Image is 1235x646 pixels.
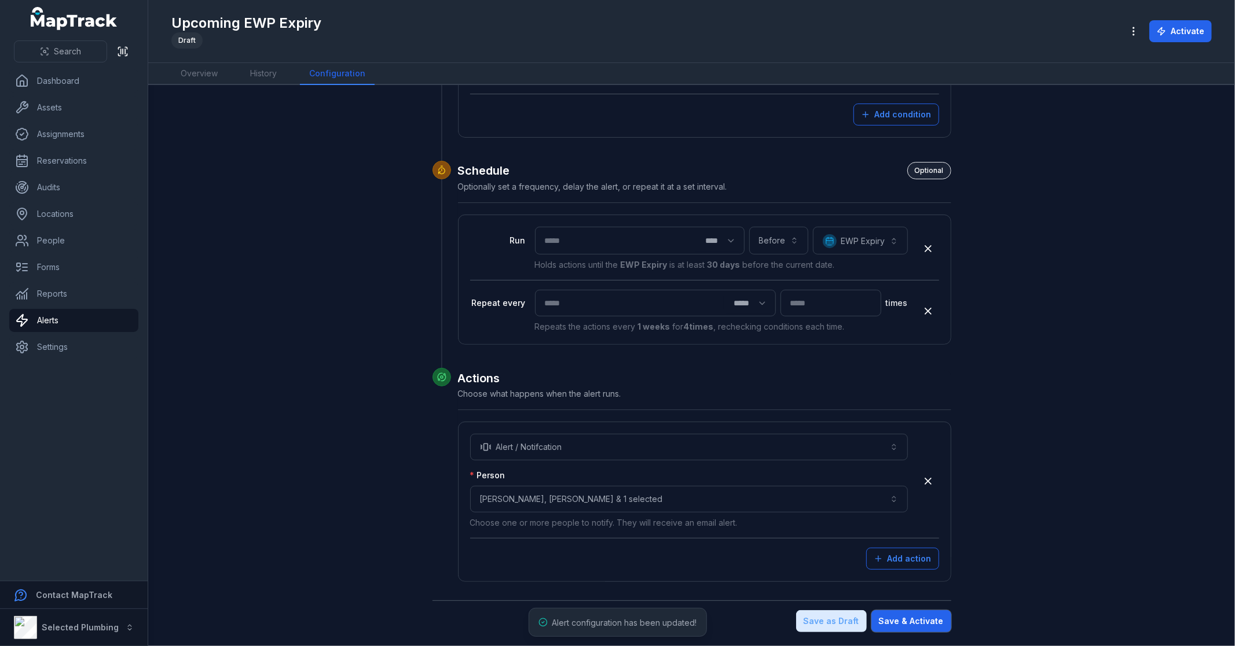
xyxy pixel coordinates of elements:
button: Activate [1149,20,1212,42]
a: Audits [9,176,138,199]
a: Reports [9,282,138,305]
a: History [241,63,286,85]
strong: EWP Expiry [621,260,668,270]
button: Add condition [853,104,939,125]
label: Run [470,235,526,246]
label: Repeat every [470,297,526,309]
strong: 4 times [684,322,714,331]
button: [PERSON_NAME], [PERSON_NAME] & 1 selected [470,486,908,512]
div: Draft [171,32,203,49]
a: Assignments [9,123,138,146]
strong: Contact MapTrack [36,590,112,600]
p: Choose one or more people to notify. They will receive an email alert. [470,517,908,529]
strong: 1 weeks [638,322,670,331]
h1: Upcoming EWP Expiry [171,14,321,32]
strong: 30 days [708,260,741,270]
a: Alerts [9,309,138,332]
a: Overview [171,63,227,85]
a: Configuration [300,63,375,85]
button: Alert / Notifcation [470,434,908,460]
div: Optional [907,162,951,179]
a: MapTrack [31,7,118,30]
a: Settings [9,335,138,359]
label: Person [470,470,505,481]
h2: Actions [458,370,951,386]
a: People [9,229,138,252]
span: Alert configuration has been updated! [552,618,697,627]
p: Holds actions until the is at least before the current date. [535,259,908,271]
span: Optionally set a frequency, delay the alert, or repeat it at a set interval. [458,182,727,191]
span: Search [54,46,81,57]
button: Save as Draft [796,610,867,632]
span: times [886,297,908,309]
h2: Schedule [458,162,951,179]
button: Add action [866,548,939,570]
a: Locations [9,202,138,226]
a: Assets [9,96,138,119]
p: Repeats the actions every for , rechecking conditions each time. [535,321,908,333]
button: Save & Activate [871,610,951,632]
strong: Selected Plumbing [42,622,119,632]
a: Dashboard [9,69,138,93]
button: Before [749,227,808,254]
button: EWP Expiry [813,227,908,254]
a: Reservations [9,149,138,172]
a: Forms [9,256,138,279]
span: Choose what happens when the alert runs. [458,389,621,398]
button: Search [14,40,107,62]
